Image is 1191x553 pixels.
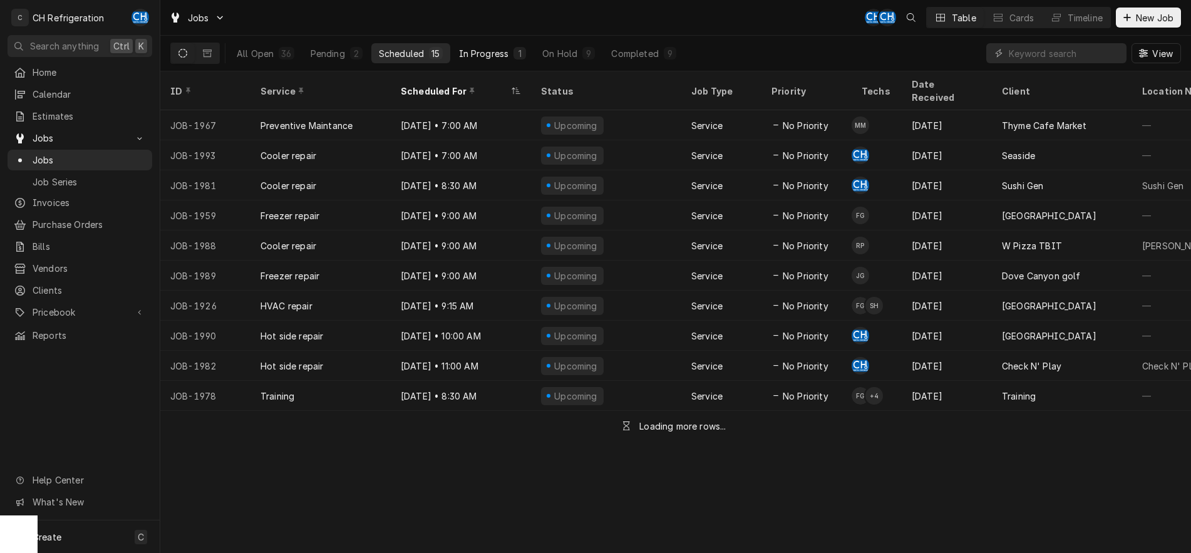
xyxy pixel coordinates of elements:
div: Upcoming [553,329,599,343]
div: [DATE] [902,291,992,321]
div: Timeline [1068,11,1103,24]
div: In Progress [459,47,509,60]
div: Seaside [1002,149,1035,162]
div: CH [852,357,869,375]
span: Home [33,66,146,79]
div: Freezer repair [260,209,319,222]
div: Status [541,85,669,98]
div: [DATE] • 7:00 AM [391,110,531,140]
span: Jobs [188,11,209,24]
div: 2 [353,47,360,60]
div: Upcoming [553,390,599,403]
div: HVAC repair [260,299,312,313]
div: CH [852,327,869,344]
a: Vendors [8,258,152,279]
div: Service [691,119,723,132]
div: Service [691,179,723,192]
div: Job Type [691,85,751,98]
input: Keyword search [1009,43,1120,63]
div: Date Received [912,78,979,104]
div: Chris Hiraga's Avatar [852,177,869,194]
div: CH [852,147,869,164]
div: Upcoming [553,209,599,222]
div: MM [852,116,869,134]
div: Cooler repair [260,179,316,192]
a: Clients [8,280,152,301]
div: JOB-1989 [160,261,250,291]
div: Completed [611,47,658,60]
span: Job Series [33,175,146,189]
a: Go to Help Center [8,470,152,490]
div: Pending [311,47,345,60]
div: Service [691,149,723,162]
div: Service [691,329,723,343]
span: Search anything [30,39,99,53]
div: Service [691,359,723,373]
div: Josh Galindo's Avatar [852,267,869,284]
div: Fred Gonzalez's Avatar [852,207,869,224]
span: No Priority [783,299,828,313]
span: View [1150,47,1175,60]
span: Help Center [33,473,145,487]
div: Client [1002,85,1120,98]
div: [DATE] • 9:15 AM [391,291,531,321]
div: JOB-1988 [160,230,250,261]
button: View [1132,43,1181,63]
div: [GEOGRAPHIC_DATA] [1002,209,1096,222]
button: Search anythingCtrlK [8,35,152,57]
div: Chris Hiraga's Avatar [865,9,882,26]
div: Priority [771,85,839,98]
div: Scheduled [379,47,424,60]
div: Cards [1009,11,1034,24]
div: Chris Hiraga's Avatar [852,327,869,344]
div: Cooler repair [260,149,316,162]
div: Chris Hiraga's Avatar [852,147,869,164]
div: [DATE] [902,321,992,351]
span: What's New [33,495,145,509]
div: Cooler repair [260,239,316,252]
div: Upcoming [553,179,599,192]
span: Reports [33,329,146,342]
span: Vendors [33,262,146,275]
span: No Priority [783,209,828,222]
div: [DATE] • 10:00 AM [391,321,531,351]
div: FG [852,207,869,224]
div: CH [879,9,896,26]
div: Freezer repair [260,269,319,282]
a: Calendar [8,84,152,105]
span: No Priority [783,329,828,343]
div: [DATE] • 8:30 AM [391,170,531,200]
div: JOB-1926 [160,291,250,321]
div: Upcoming [553,299,599,313]
div: CH [865,9,882,26]
div: FG [852,387,869,405]
span: New Job [1133,11,1176,24]
a: Bills [8,236,152,257]
div: JOB-1990 [160,321,250,351]
div: All Open [237,47,274,60]
div: C [11,9,29,26]
div: JG [852,267,869,284]
div: Chris Hiraga's Avatar [131,9,149,26]
div: CH [852,177,869,194]
span: Ctrl [113,39,130,53]
div: [DATE] [902,110,992,140]
div: [GEOGRAPHIC_DATA] [1002,329,1096,343]
span: No Priority [783,269,828,282]
div: 15 [431,47,440,60]
span: No Priority [783,149,828,162]
div: Scheduled For [401,85,508,98]
div: FG [852,297,869,314]
div: CH [131,9,149,26]
div: Sushi Gen [1142,179,1183,192]
div: W Pizza TBIT [1002,239,1062,252]
div: Table [952,11,976,24]
a: Estimates [8,106,152,127]
div: [DATE] [902,351,992,381]
div: [DATE] [902,170,992,200]
a: Invoices [8,192,152,213]
a: Jobs [8,150,152,170]
div: Service [691,239,723,252]
div: Hot side repair [260,359,323,373]
div: Service [691,390,723,403]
